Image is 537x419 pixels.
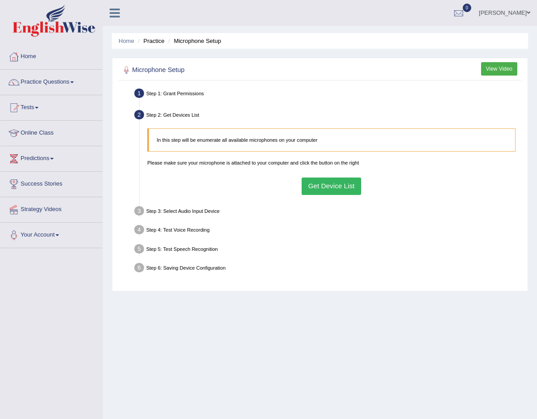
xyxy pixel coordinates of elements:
a: Your Account [0,223,102,245]
div: Step 1: Grant Permissions [131,86,524,103]
div: Step 4: Test Voice Recording [131,223,524,239]
p: Please make sure your microphone is attached to your computer and click the button on the right [147,159,516,166]
a: Strategy Videos [0,197,102,220]
div: Step 2: Get Devices List [131,108,524,124]
a: Home [119,38,134,44]
a: Practice Questions [0,70,102,92]
blockquote: In this step will be enumerate all available microphones on your computer [147,128,516,152]
li: Practice [136,37,164,45]
button: View Video [481,62,517,75]
a: Predictions [0,146,102,169]
h2: Microphone Setup [121,64,368,76]
div: Step 6: Saving Device Configuration [131,261,524,277]
div: Step 3: Select Audio Input Device [131,203,524,220]
div: Step 5: Test Speech Recognition [131,241,524,258]
span: 0 [463,4,472,12]
li: Microphone Setup [166,37,221,45]
a: Success Stories [0,172,102,194]
a: Home [0,44,102,67]
button: Get Device List [302,178,361,195]
a: Online Class [0,121,102,143]
a: Tests [0,95,102,118]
